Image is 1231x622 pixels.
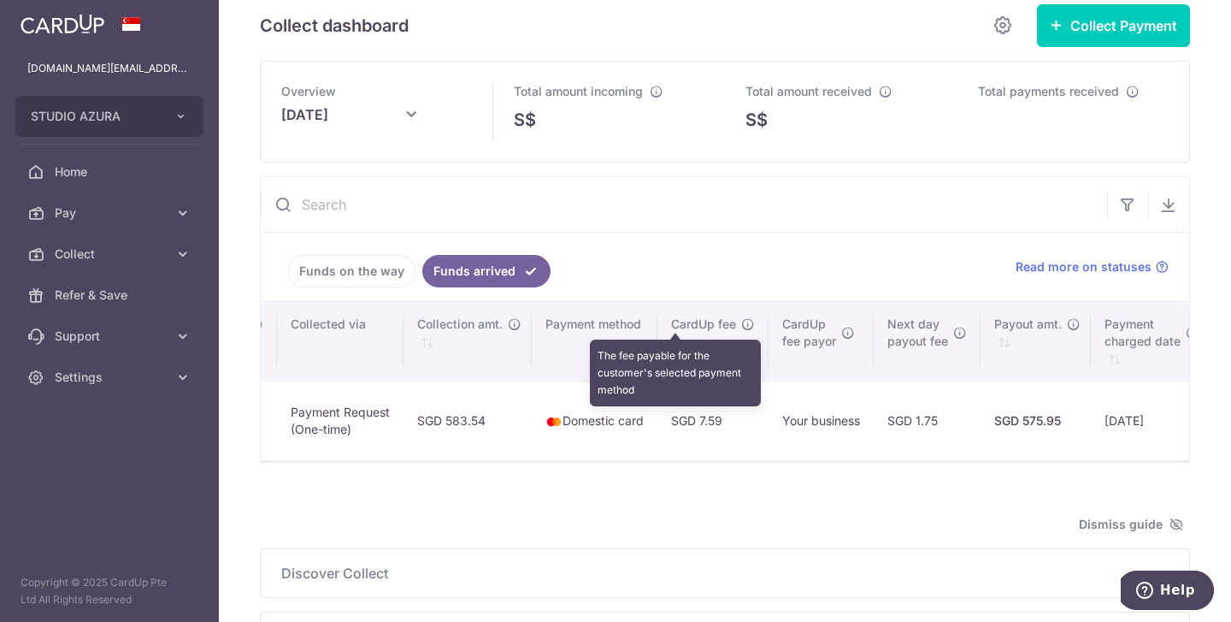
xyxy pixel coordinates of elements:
[745,84,872,98] span: Total amount received
[769,302,874,381] th: CardUpfee payor
[782,316,836,350] span: CardUp fee payor
[532,302,657,381] th: Payment method
[745,107,768,133] span: S$
[978,84,1119,98] span: Total payments received
[55,204,168,222] span: Pay
[417,316,503,333] span: Collection amt.
[55,369,168,386] span: Settings
[281,563,1169,583] p: Discover Collect
[994,316,1062,333] span: Payout amt.
[1121,571,1214,613] iframe: Opens a widget where you can find more information
[545,413,562,430] img: mastercard-sm-87a3fd1e0bddd137fecb07648320f44c262e2538e7db6024463105ddbc961eb2.png
[260,12,409,39] h5: Collect dashboard
[514,107,536,133] span: S$
[887,316,948,350] span: Next day payout fee
[1079,514,1183,535] span: Dismiss guide
[657,302,769,381] th: CardUp fee
[281,563,1148,583] span: Discover Collect
[514,84,643,98] span: Total amount incoming
[55,163,168,181] span: Home
[981,302,1091,381] th: Payout amt. : activate to sort column ascending
[532,381,657,460] td: Domestic card
[277,381,403,460] td: Payment Request (One-time)
[657,381,769,460] td: SGD 7.59
[55,287,168,304] span: Refer & Save
[769,381,874,460] td: Your business
[1037,4,1190,47] button: Collect Payment
[422,255,551,287] a: Funds arrived
[277,302,403,381] th: Collected via
[15,96,203,137] button: STUDIO AZURA
[1016,258,1151,275] span: Read more on statuses
[288,255,415,287] a: Funds on the way
[874,302,981,381] th: Next daypayout fee
[590,340,761,406] div: The fee payable for the customer's selected payment method
[55,246,168,263] span: Collect
[39,12,74,27] span: Help
[55,328,168,345] span: Support
[403,302,532,381] th: Collection amt. : activate to sort column ascending
[994,412,1077,429] div: SGD 575.95
[1091,381,1210,460] td: [DATE]
[1104,316,1181,350] span: Payment charged date
[1016,258,1169,275] a: Read more on statuses
[671,316,736,333] span: CardUp fee
[403,381,532,460] td: SGD 583.54
[21,14,104,34] img: CardUp
[1091,302,1210,381] th: Paymentcharged date : activate to sort column ascending
[31,108,157,125] span: STUDIO AZURA
[261,177,1107,232] input: Search
[874,381,981,460] td: SGD 1.75
[281,84,336,98] span: Overview
[27,60,191,77] p: [DOMAIN_NAME][EMAIL_ADDRESS][DOMAIN_NAME]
